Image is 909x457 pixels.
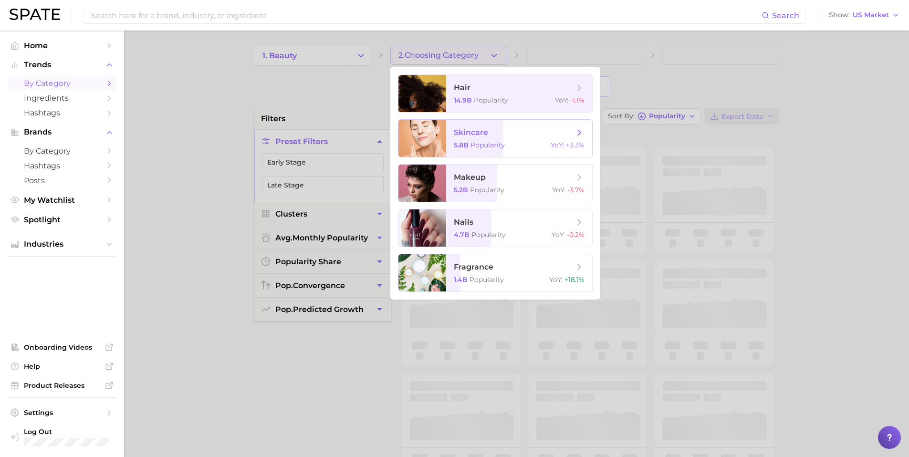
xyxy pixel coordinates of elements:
[8,405,116,420] a: Settings
[454,83,470,92] span: hair
[8,76,116,91] a: by Category
[24,343,100,352] span: Onboarding Videos
[24,128,100,136] span: Brands
[567,230,585,239] span: -0.2%
[454,275,468,284] span: 1.4b
[772,11,799,20] span: Search
[551,141,564,149] span: YoY :
[474,96,508,104] span: Popularity
[8,212,116,227] a: Spotlight
[8,38,116,53] a: Home
[8,125,116,139] button: Brands
[555,96,568,104] span: YoY :
[390,67,600,300] ul: 2.Choosing Category
[829,12,850,18] span: Show
[8,91,116,105] a: Ingredients
[8,425,116,449] a: Log out. Currently logged in with e-mail mira.piamonte@powerdigitalmarketing.com.
[552,230,565,239] span: YoY :
[24,427,174,436] span: Log Out
[24,93,100,103] span: Ingredients
[24,408,100,417] span: Settings
[8,359,116,374] a: Help
[24,176,100,185] span: Posts
[8,158,116,173] a: Hashtags
[24,362,100,371] span: Help
[566,141,585,149] span: +3.3%
[8,173,116,188] a: Posts
[24,240,100,249] span: Industries
[8,144,116,158] a: by Category
[8,340,116,354] a: Onboarding Videos
[549,275,563,284] span: YoY :
[8,237,116,251] button: Industries
[454,218,473,227] span: nails
[470,141,505,149] span: Popularity
[826,9,902,21] button: ShowUS Market
[24,41,100,50] span: Home
[90,7,762,23] input: Search here for a brand, industry, or ingredient
[24,215,100,224] span: Spotlight
[570,96,585,104] span: -1.1%
[471,230,506,239] span: Popularity
[564,275,585,284] span: +18.1%
[8,378,116,393] a: Product Releases
[552,186,565,194] span: YoY :
[567,186,585,194] span: -3.7%
[24,196,100,205] span: My Watchlist
[24,108,100,117] span: Hashtags
[454,262,493,271] span: fragrance
[24,79,100,88] span: by Category
[24,381,100,390] span: Product Releases
[454,230,470,239] span: 4.7b
[454,173,486,182] span: makeup
[8,193,116,208] a: My Watchlist
[454,96,472,104] span: 14.9b
[470,275,504,284] span: Popularity
[454,128,488,137] span: skincare
[8,58,116,72] button: Trends
[853,12,889,18] span: US Market
[24,161,100,170] span: Hashtags
[24,61,100,69] span: Trends
[24,146,100,156] span: by Category
[454,186,468,194] span: 5.2b
[454,141,469,149] span: 5.8b
[470,186,504,194] span: Popularity
[8,105,116,120] a: Hashtags
[10,9,60,20] img: SPATE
